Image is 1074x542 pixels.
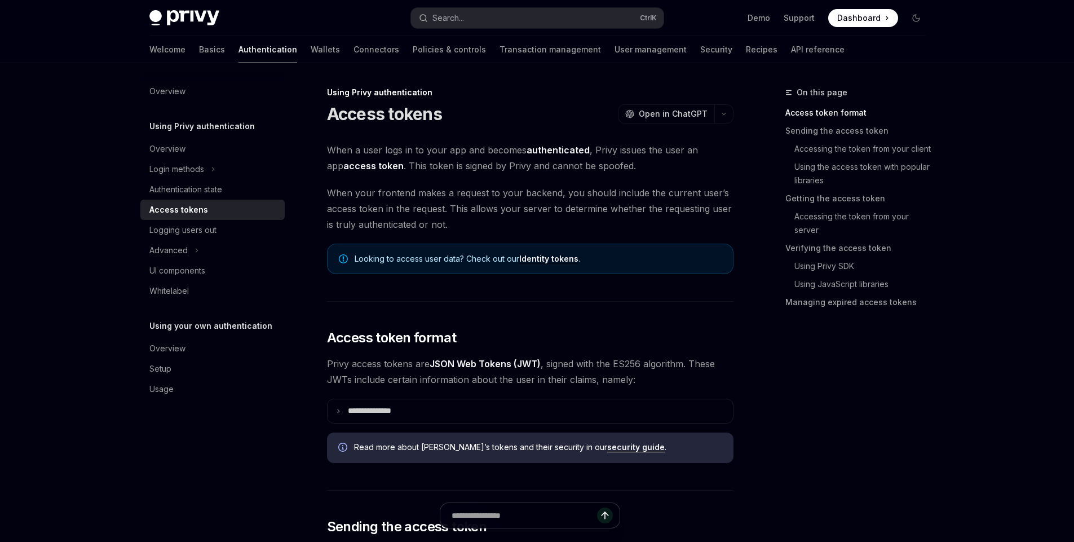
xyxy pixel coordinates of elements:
[607,442,665,452] a: security guide
[746,36,777,63] a: Recipes
[140,200,285,220] a: Access tokens
[140,379,285,399] a: Usage
[785,140,934,158] a: Accessing the token from your client
[140,240,285,261] button: Toggle Advanced section
[597,508,613,523] button: Send message
[149,120,255,133] h5: Using Privy authentication
[355,253,722,265] span: Looking to access user data? Check out our .
[828,9,898,27] a: Dashboard
[500,36,601,63] a: Transaction management
[327,356,733,387] span: Privy access tokens are , signed with the ES256 algorithm. These JWTs include certain information...
[149,342,185,355] div: Overview
[140,359,285,379] a: Setup
[149,10,219,26] img: dark logo
[149,382,174,396] div: Usage
[149,142,185,156] div: Overview
[413,36,486,63] a: Policies & controls
[149,284,189,298] div: Whitelabel
[343,160,404,171] strong: access token
[149,319,272,333] h5: Using your own authentication
[615,36,687,63] a: User management
[140,220,285,240] a: Logging users out
[639,108,708,120] span: Open in ChatGPT
[149,244,188,257] div: Advanced
[618,104,714,124] button: Open in ChatGPT
[140,139,285,159] a: Overview
[785,190,934,208] a: Getting the access token
[149,362,171,376] div: Setup
[327,329,457,347] span: Access token format
[353,36,399,63] a: Connectors
[140,281,285,301] a: Whitelabel
[327,87,733,98] div: Using Privy authentication
[411,8,664,28] button: Open search
[785,293,934,311] a: Managing expired access tokens
[785,275,934,293] a: Using JavaScript libraries
[785,257,934,275] a: Using Privy SDK
[140,338,285,359] a: Overview
[149,162,204,176] div: Login methods
[338,443,350,454] svg: Info
[140,179,285,200] a: Authentication state
[149,223,216,237] div: Logging users out
[149,203,208,217] div: Access tokens
[149,183,222,196] div: Authentication state
[785,239,934,257] a: Verifying the access token
[527,144,590,156] strong: authenticated
[327,104,442,124] h1: Access tokens
[430,358,541,370] a: JSON Web Tokens (JWT)
[432,11,464,25] div: Search...
[339,254,348,263] svg: Note
[785,208,934,239] a: Accessing the token from your server
[140,261,285,281] a: UI components
[797,86,847,99] span: On this page
[327,185,733,232] span: When your frontend makes a request to your backend, you should include the current user’s access ...
[907,9,925,27] button: Toggle dark mode
[311,36,340,63] a: Wallets
[149,264,205,277] div: UI components
[791,36,845,63] a: API reference
[640,14,657,23] span: Ctrl K
[785,104,934,122] a: Access token format
[785,158,934,190] a: Using the access token with popular libraries
[519,254,578,264] a: Identity tokens
[199,36,225,63] a: Basics
[354,442,722,453] span: Read more about [PERSON_NAME]’s tokens and their security in our .
[140,159,285,179] button: Toggle Login methods section
[140,81,285,102] a: Overview
[327,142,733,174] span: When a user logs in to your app and becomes , Privy issues the user an app . This token is signed...
[784,12,815,24] a: Support
[149,36,185,63] a: Welcome
[238,36,297,63] a: Authentication
[785,122,934,140] a: Sending the access token
[837,12,881,24] span: Dashboard
[149,85,185,98] div: Overview
[748,12,770,24] a: Demo
[452,503,597,528] input: Ask a question...
[700,36,732,63] a: Security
